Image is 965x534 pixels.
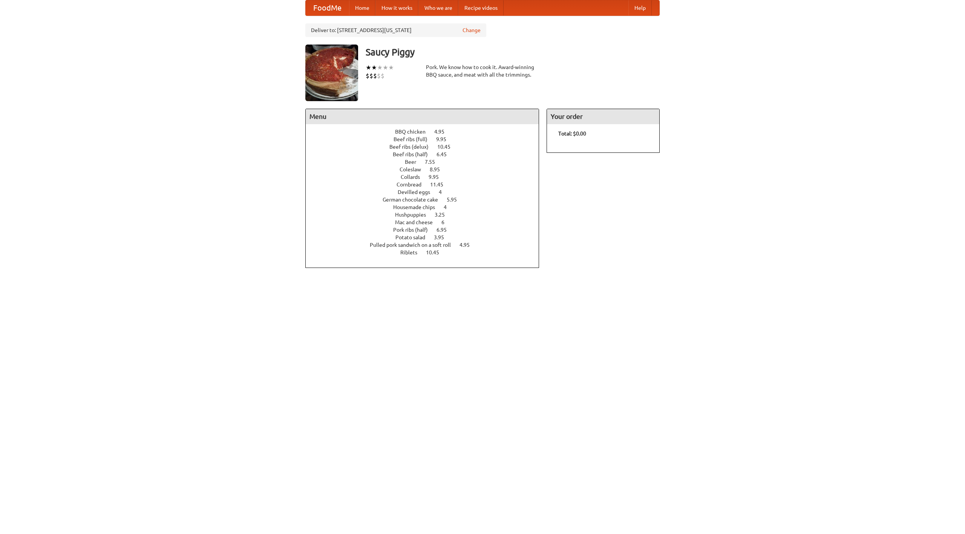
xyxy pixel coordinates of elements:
a: Home [349,0,375,15]
span: 5.95 [447,197,464,203]
a: Pulled pork sandwich on a soft roll 4.95 [370,242,484,248]
a: Potato salad 3.95 [395,234,458,240]
li: ★ [383,63,388,72]
li: $ [366,72,369,80]
a: Beer 7.55 [405,159,449,165]
h4: Menu [306,109,539,124]
span: 4.95 [434,129,452,135]
li: $ [369,72,373,80]
span: 9.95 [436,136,454,142]
span: Cornbread [397,182,429,188]
li: ★ [377,63,383,72]
a: Pork ribs (half) 6.95 [393,227,461,233]
span: German chocolate cake [383,197,446,203]
span: Beef ribs (full) [394,136,435,142]
span: 9.95 [429,174,446,180]
a: Collards 9.95 [401,174,453,180]
span: Riblets [400,249,425,255]
a: Recipe videos [458,0,504,15]
span: Potato salad [395,234,433,240]
a: Beef ribs (full) 9.95 [394,136,460,142]
a: FoodMe [306,0,349,15]
span: Beef ribs (half) [393,151,435,157]
li: ★ [388,63,394,72]
a: Change [463,26,481,34]
span: 4.95 [460,242,477,248]
a: Coleslaw 8.95 [400,166,454,172]
li: $ [373,72,377,80]
span: Coleslaw [400,166,429,172]
span: 6 [441,219,452,225]
a: How it works [375,0,418,15]
li: $ [381,72,384,80]
h3: Saucy Piggy [366,45,660,60]
a: Mac and cheese 6 [395,219,458,225]
span: Pulled pork sandwich on a soft roll [370,242,458,248]
a: Housemade chips 4 [393,204,461,210]
li: ★ [366,63,371,72]
span: 10.45 [437,144,458,150]
a: Beef ribs (half) 6.45 [393,151,461,157]
a: Who we are [418,0,458,15]
span: Pork ribs (half) [393,227,435,233]
h4: Your order [547,109,659,124]
span: 4 [439,189,449,195]
span: 6.45 [437,151,454,157]
a: German chocolate cake 5.95 [383,197,471,203]
span: BBQ chicken [395,129,433,135]
a: Beef ribs (delux) 10.45 [389,144,464,150]
div: Pork. We know how to cook it. Award-winning BBQ sauce, and meat with all the trimmings. [426,63,539,78]
div: Deliver to: [STREET_ADDRESS][US_STATE] [305,23,486,37]
a: Help [628,0,652,15]
span: Beer [405,159,424,165]
span: Devilled eggs [398,189,438,195]
span: Collards [401,174,427,180]
span: 4 [444,204,454,210]
span: 3.95 [434,234,452,240]
li: ★ [371,63,377,72]
span: 10.45 [426,249,447,255]
span: Hushpuppies [395,212,433,218]
a: Devilled eggs 4 [398,189,456,195]
span: Housemade chips [393,204,443,210]
b: Total: $0.00 [558,131,586,137]
a: Hushpuppies 3.25 [395,212,459,218]
span: Beef ribs (delux) [389,144,436,150]
a: BBQ chicken 4.95 [395,129,458,135]
li: $ [377,72,381,80]
span: 11.45 [430,182,451,188]
img: angular.jpg [305,45,358,101]
span: 6.95 [437,227,454,233]
span: 7.55 [425,159,443,165]
a: Riblets 10.45 [400,249,453,255]
span: 8.95 [430,166,447,172]
span: 3.25 [435,212,452,218]
span: Mac and cheese [395,219,440,225]
a: Cornbread 11.45 [397,182,457,188]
